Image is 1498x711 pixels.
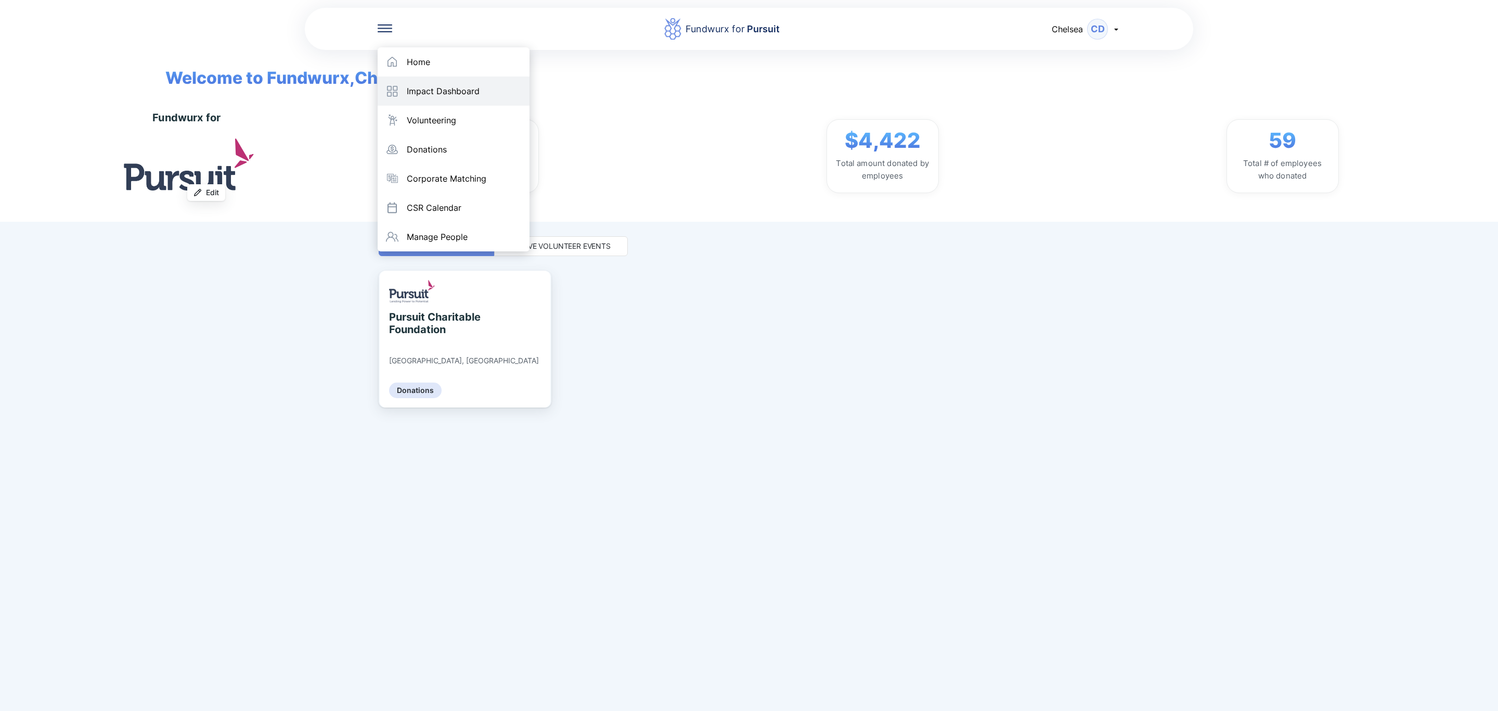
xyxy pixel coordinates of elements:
[407,202,461,213] div: CSR Calendar
[407,232,468,242] div: Manage People
[389,311,484,336] div: Pursuit Charitable Foundation
[745,23,780,34] span: Pursuit
[389,356,539,365] div: [GEOGRAPHIC_DATA], [GEOGRAPHIC_DATA]
[407,144,447,155] div: Donations
[1269,128,1296,153] span: 59
[124,138,254,190] img: logo.jpg
[150,50,427,91] span: Welcome to Fundwurx, Chelsea !
[407,115,456,125] div: Volunteering
[407,173,486,184] div: Corporate Matching
[407,86,480,96] div: Impact Dashboard
[1052,24,1083,34] span: Chelsea
[407,57,430,67] div: Home
[511,241,611,251] div: Active Volunteer Events
[206,187,219,198] span: Edit
[1235,157,1330,182] div: Total # of employees who donated
[152,111,221,124] div: Fundwurx for
[686,22,780,36] div: Fundwurx for
[389,383,442,398] div: Donations
[1087,19,1108,40] div: CD
[845,128,921,153] span: $4,422
[187,184,225,201] button: Edit
[835,157,930,182] div: Total amount donated by employees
